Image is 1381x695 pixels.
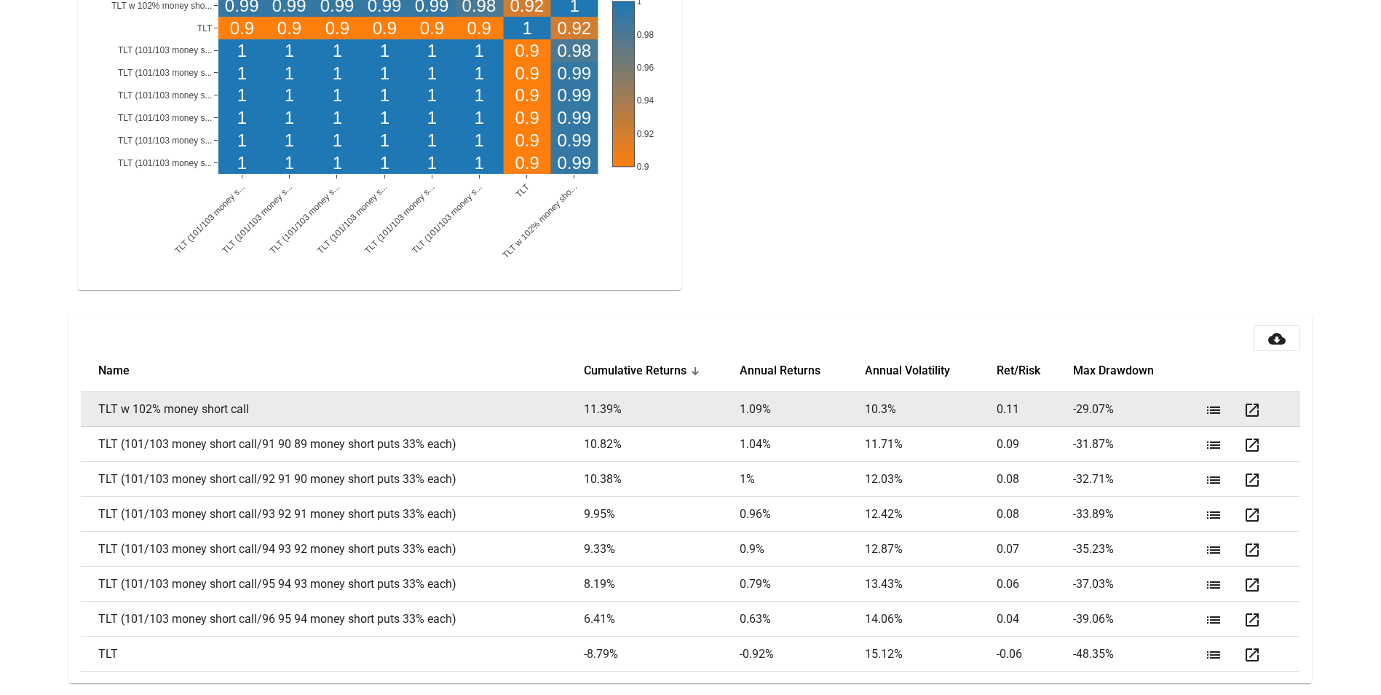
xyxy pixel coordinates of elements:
[1243,401,1261,419] mat-icon: open_in_new
[1243,646,1261,664] mat-icon: open_in_new
[997,532,1073,567] td: 0.07
[865,462,997,497] td: 12.03 %
[740,497,866,532] td: 0.96 %
[1073,364,1154,378] button: Change sorting for Max_Drawdown
[584,602,739,637] td: 6.41 %
[584,392,739,427] td: 11.39 %
[81,497,585,532] td: TLT (101/103 money short call/93 92 91 money short puts 33% each)
[740,602,866,637] td: 0.63 %
[1205,436,1222,454] mat-icon: list
[584,532,739,567] td: 9.33 %
[740,532,866,567] td: 0.9 %
[1243,506,1261,524] mat-icon: open_in_new
[584,462,739,497] td: 10.38 %
[81,602,585,637] td: TLT (101/103 money short call/96 95 94 money short puts 33% each)
[98,364,130,378] button: Change sorting for strategy_name
[1073,532,1199,567] td: -35.23 %
[1205,471,1222,489] mat-icon: list
[1205,646,1222,664] mat-icon: list
[1073,602,1199,637] td: -39.06 %
[81,392,585,427] td: TLT w 102% money short call
[865,602,997,637] td: 14.06 %
[81,532,585,567] td: TLT (101/103 money short call/94 93 92 money short puts 33% each)
[584,427,739,462] td: 10.82 %
[81,462,585,497] td: TLT (101/103 money short call/92 91 90 money short puts 33% each)
[1073,427,1199,462] td: -31.87 %
[865,637,997,672] td: 15.12 %
[740,364,820,378] button: Change sorting for Annual_Returns
[1073,567,1199,602] td: -37.03 %
[584,497,739,532] td: 9.95 %
[865,427,997,462] td: 11.71 %
[997,364,1040,378] button: Change sorting for Efficient_Frontier
[1205,506,1222,524] mat-icon: list
[865,567,997,602] td: 13.43 %
[584,567,739,602] td: 8.19 %
[997,637,1073,672] td: -0.06
[81,637,585,672] td: TLT
[865,364,950,378] button: Change sorting for Annual_Volatility
[1073,462,1199,497] td: -32.71 %
[1243,541,1261,559] mat-icon: open_in_new
[1073,637,1199,672] td: -48.35 %
[740,462,866,497] td: 1 %
[81,567,585,602] td: TLT (101/103 money short call/95 94 93 money short puts 33% each)
[997,462,1073,497] td: 0.08
[997,497,1073,532] td: 0.08
[865,532,997,567] td: 12.87 %
[1205,611,1222,629] mat-icon: list
[740,567,866,602] td: 0.79 %
[997,602,1073,637] td: 0.04
[584,637,739,672] td: -8.79 %
[997,392,1073,427] td: 0.11
[1205,576,1222,594] mat-icon: list
[997,427,1073,462] td: 0.09
[1243,471,1261,489] mat-icon: open_in_new
[1243,611,1261,629] mat-icon: open_in_new
[740,392,866,427] td: 1.09 %
[865,497,997,532] td: 12.42 %
[1205,401,1222,419] mat-icon: list
[584,364,686,378] button: Change sorting for Cum_Returns_Final
[1243,576,1261,594] mat-icon: open_in_new
[1243,436,1261,454] mat-icon: open_in_new
[81,427,585,462] td: TLT (101/103 money short call/91 90 89 money short puts 33% each)
[740,637,866,672] td: -0.92 %
[865,392,997,427] td: 10.3 %
[1205,541,1222,559] mat-icon: list
[740,427,866,462] td: 1.04 %
[1073,497,1199,532] td: -33.89 %
[1073,392,1199,427] td: -29.07 %
[997,567,1073,602] td: 0.06
[1268,330,1286,347] mat-icon: cloud_download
